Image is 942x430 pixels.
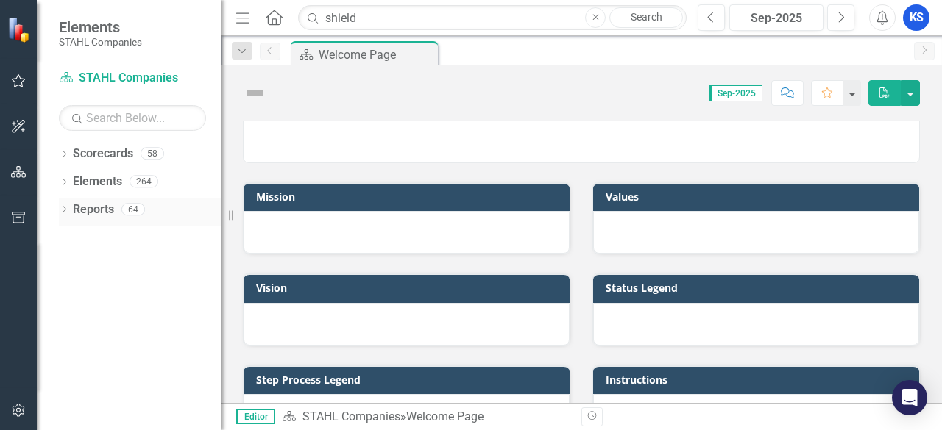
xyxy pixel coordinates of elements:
[59,70,206,87] a: STAHL Companies
[606,282,912,293] h3: Status Legend
[609,7,683,28] a: Search
[130,176,158,188] div: 264
[256,374,562,385] h3: Step Process Legend
[73,173,122,190] a: Elements
[282,409,570,426] div: »
[729,4,824,31] button: Sep-2025
[59,18,142,36] span: Elements
[59,36,142,48] small: STAHL Companies
[235,409,275,424] span: Editor
[903,4,929,31] button: KS
[709,85,762,101] span: Sep-2025
[7,17,33,43] img: ClearPoint Strategy
[734,10,818,27] div: Sep-2025
[243,82,266,105] img: Not Defined
[298,5,687,31] input: Search ClearPoint...
[319,46,434,64] div: Welcome Page
[406,409,484,423] div: Welcome Page
[606,374,912,385] h3: Instructions
[59,105,206,131] input: Search Below...
[73,146,133,162] a: Scorecards
[606,191,912,202] h3: Values
[141,148,164,160] div: 58
[302,409,400,423] a: STAHL Companies
[892,380,927,415] div: Open Intercom Messenger
[121,203,145,215] div: 64
[256,191,562,202] h3: Mission
[73,201,114,218] a: Reports
[256,282,562,293] h3: Vision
